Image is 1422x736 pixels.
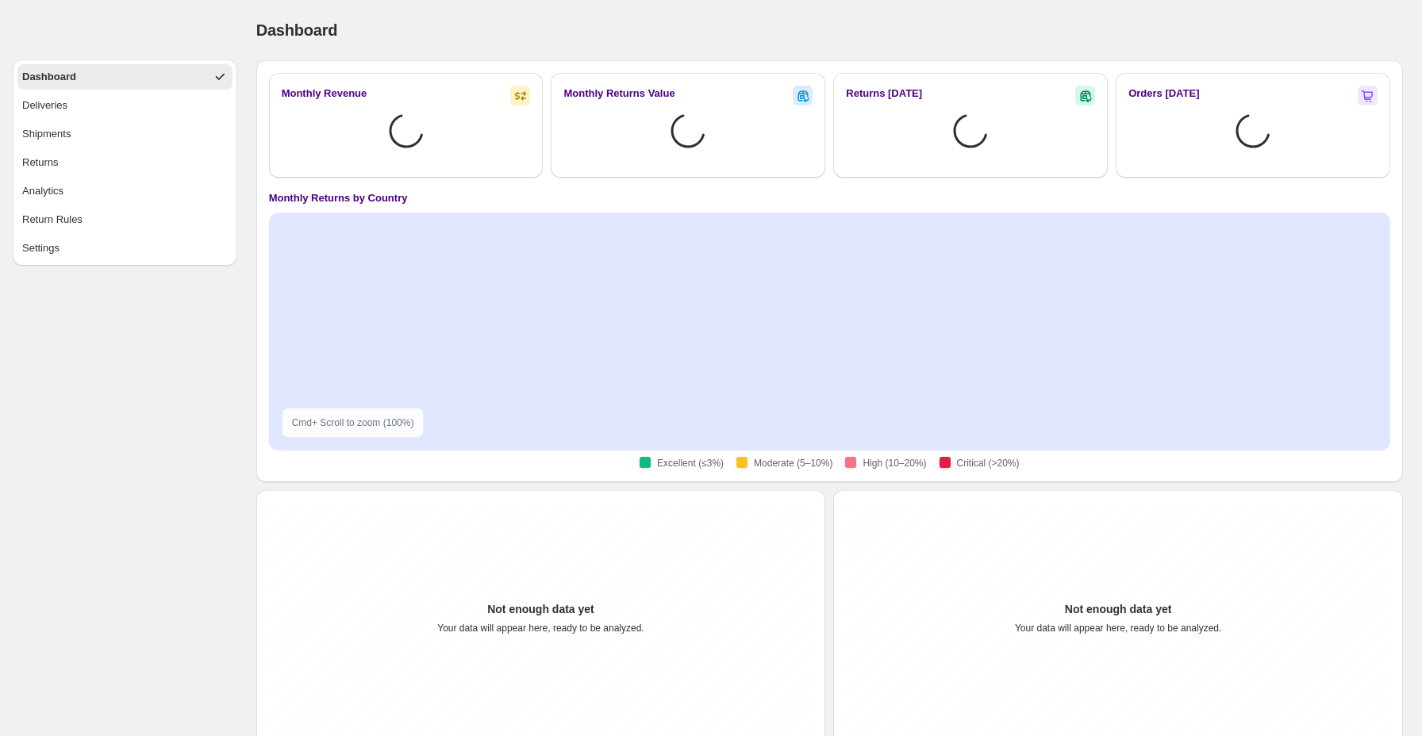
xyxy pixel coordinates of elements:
[1128,86,1199,102] h2: Orders [DATE]
[957,457,1020,470] span: Critical (>20%)
[269,190,408,206] h4: Monthly Returns by Country
[754,457,832,470] span: Moderate (5–10%)
[563,86,674,102] h2: Monthly Returns Value
[282,408,425,438] div: Cmd + Scroll to zoom ( 100 %)
[657,457,724,470] span: Excellent (≤3%)
[17,150,233,175] button: Returns
[17,236,233,261] button: Settings
[17,121,233,147] button: Shipments
[22,126,71,142] div: Shipments
[282,86,367,102] h2: Monthly Revenue
[22,212,83,228] div: Return Rules
[22,98,67,113] div: Deliveries
[17,93,233,118] button: Deliveries
[256,21,338,39] span: Dashboard
[17,207,233,232] button: Return Rules
[863,457,926,470] span: High (10–20%)
[22,69,76,85] div: Dashboard
[22,155,59,171] div: Returns
[846,86,922,102] h2: Returns [DATE]
[17,64,233,90] button: Dashboard
[17,178,233,204] button: Analytics
[22,240,60,256] div: Settings
[22,183,63,199] div: Analytics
